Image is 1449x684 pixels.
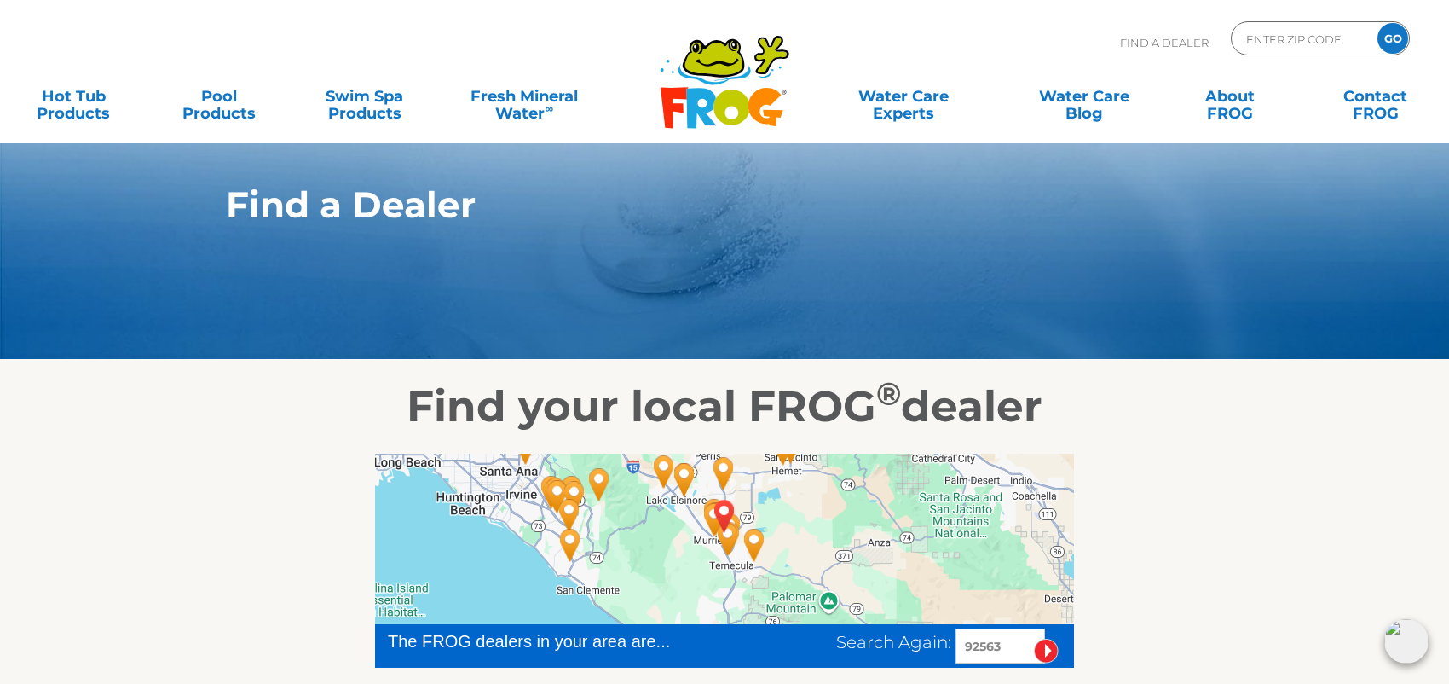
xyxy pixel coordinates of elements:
a: Hot TubProducts [17,79,130,113]
input: GO [1377,23,1408,54]
a: PoolProducts [163,79,276,113]
div: Blue Haven Pools - Orange County - 29 miles away. [550,492,589,538]
h1: Find a Dealer [226,184,1144,225]
a: Fresh MineralWater∞ [453,79,595,113]
div: MURRIETA, CA 92563 [705,493,744,539]
div: Aqua Paradise - Mission Viejo - 29 miles away. [552,469,592,515]
a: AboutFROG [1173,79,1286,113]
div: Leslie's Poolmart, Inc. # 87 - 28 miles away. [555,474,594,520]
div: Aloha Leisure Inc - 14 miles away. [644,449,684,495]
div: Hot Spring Spas of Orange County - 29 miles away. [551,522,590,568]
input: Submit [1034,639,1059,664]
div: Leslie's Poolmart, Inc. # 940 - 2 miles away. [695,492,734,538]
div: Leslie's Poolmart, Inc. # 594 - 8 miles away. [735,522,774,568]
input: Zip Code Form [1244,26,1360,51]
sup: ® [876,374,901,413]
div: Leslie's Poolmart, Inc. # 856 - 8 miles away. [704,450,743,496]
div: Leslie's Poolmart Inc # 1061 - 24 miles away. [580,461,619,507]
a: Water CareBlog [1028,79,1141,113]
div: CalWest Resort Living - 2 miles away. [695,496,734,542]
img: openIcon [1384,619,1429,664]
div: Valley Hot Spring Spas - Murrieta - 2 miles away. [696,496,736,542]
a: Water CareExperts [811,79,996,113]
div: Leslie's Poolmart, Inc. # 750 - 32 miles away. [536,471,575,517]
a: Swim SpaProducts [308,79,421,113]
div: Dolphin Pool & Spa Centers - 10 miles away. [665,456,704,502]
div: Mission Valley Spas - 31 miles away. [538,473,577,519]
a: ContactFROG [1319,79,1432,113]
div: The FROG dealers in your area are... [388,629,731,654]
div: Blue Haven Pools - Murrieta/Temecula/Southwest Riv - 4 miles away. [708,516,748,562]
p: Find A Dealer [1120,21,1209,64]
span: Search Again: [836,632,951,652]
sup: ∞ [545,101,553,115]
div: Aqua Paradise - Laguna Hills - 32 miles away. [532,469,571,515]
h2: Find your local FROG dealer [200,381,1249,432]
